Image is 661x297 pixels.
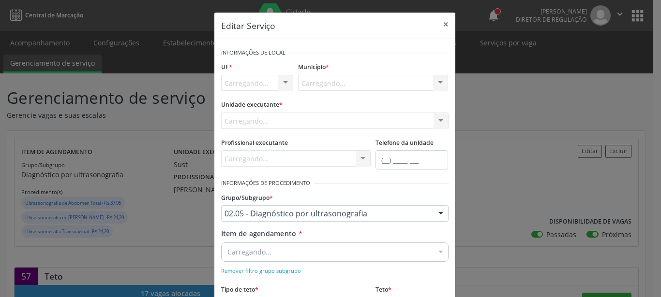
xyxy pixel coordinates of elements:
[221,98,283,113] label: Unidade executante
[221,190,273,205] label: Grupo/Subgrupo
[221,179,310,187] small: Informações de Procedimento
[376,150,448,170] input: (__) _____-___
[221,60,232,75] label: UF
[376,136,434,151] label: Telefone da unidade
[221,19,275,32] h5: Editar Serviço
[221,282,258,297] label: Tipo de teto
[436,13,455,36] button: Close
[376,282,391,297] label: Teto
[221,229,297,238] span: Item de agendamento
[225,209,429,218] span: 02.05 - Diagnóstico por ultrasonografia
[221,49,285,57] small: Informações de Local
[227,247,271,257] span: Carregando...
[221,266,301,275] a: Remover filtro grupo subgrupo
[221,267,301,274] small: Remover filtro grupo subgrupo
[298,60,329,75] label: Município
[221,136,288,151] label: Profissional executante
